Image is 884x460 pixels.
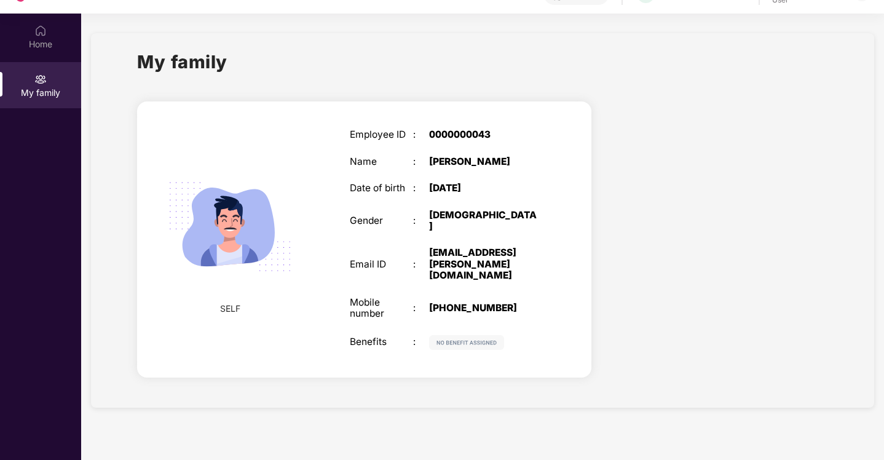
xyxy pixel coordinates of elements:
[350,129,413,140] div: Employee ID
[413,303,429,314] div: :
[413,215,429,226] div: :
[137,48,227,76] h1: My family
[429,247,540,281] div: [EMAIL_ADDRESS][PERSON_NAME][DOMAIN_NAME]
[350,183,413,194] div: Date of birth
[429,183,540,194] div: [DATE]
[413,259,429,270] div: :
[429,303,540,314] div: [PHONE_NUMBER]
[429,335,504,350] img: svg+xml;base64,PHN2ZyB4bWxucz0iaHR0cDovL3d3dy53My5vcmcvMjAwMC9zdmciIHdpZHRoPSIxMjIiIGhlaWdodD0iMj...
[350,156,413,167] div: Name
[350,215,413,226] div: Gender
[350,297,413,320] div: Mobile number
[350,336,413,347] div: Benefits
[413,156,429,167] div: :
[350,259,413,270] div: Email ID
[413,336,429,347] div: :
[429,210,540,232] div: [DEMOGRAPHIC_DATA]
[429,156,540,167] div: [PERSON_NAME]
[34,25,47,37] img: svg+xml;base64,PHN2ZyBpZD0iSG9tZSIgeG1sbnM9Imh0dHA6Ly93d3cudzMub3JnLzIwMDAvc3ZnIiB3aWR0aD0iMjAiIG...
[34,73,47,85] img: svg+xml;base64,PHN2ZyB3aWR0aD0iMjAiIGhlaWdodD0iMjAiIHZpZXdCb3g9IjAgMCAyMCAyMCIgZmlsbD0ibm9uZSIgeG...
[154,151,306,303] img: svg+xml;base64,PHN2ZyB4bWxucz0iaHR0cDovL3d3dy53My5vcmcvMjAwMC9zdmciIHdpZHRoPSIyMjQiIGhlaWdodD0iMT...
[220,302,240,315] span: SELF
[429,129,540,140] div: 0000000043
[413,183,429,194] div: :
[413,129,429,140] div: :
